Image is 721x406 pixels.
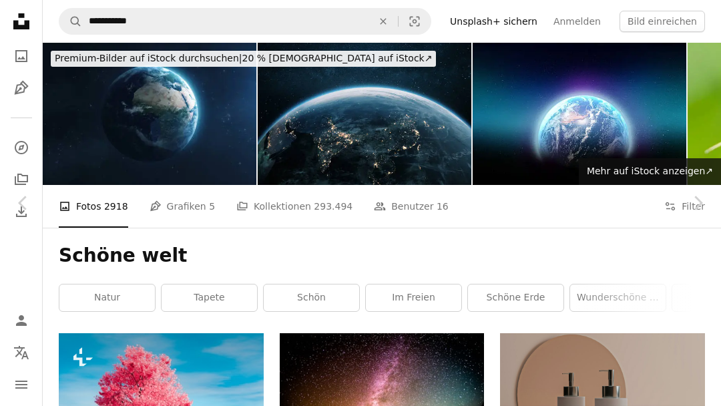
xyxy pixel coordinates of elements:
[664,185,705,228] button: Filter
[374,185,448,228] a: Benutzer 16
[314,199,352,214] span: 293.494
[236,185,352,228] a: Kollektionen 293.494
[162,284,257,311] a: Tapete
[8,307,35,334] a: Anmelden / Registrieren
[258,43,471,185] img: Beautiful planet Earth with night lights of Asian cities views from space. Amazing night planet E...
[43,43,256,185] img: Planet Erde, erscheint aus dem Weltraum
[570,284,666,311] a: wunderschöne Natur
[8,371,35,398] button: Menü
[620,11,705,32] button: Bild einreichen
[579,158,721,185] a: Mehr auf iStock anzeigen↗
[442,11,545,32] a: Unsplash+ sichern
[8,43,35,69] a: Fotos
[8,134,35,161] a: Entdecken
[59,244,705,268] h1: Schöne welt
[366,284,461,311] a: im Freien
[369,9,398,34] button: Löschen
[8,75,35,101] a: Grafiken
[150,185,215,228] a: Grafiken 5
[59,9,82,34] button: Unsplash suchen
[209,199,215,214] span: 5
[59,284,155,311] a: Natur
[545,11,609,32] a: Anmelden
[674,139,721,267] a: Weiter
[43,43,444,75] a: Premium-Bilder auf iStock durchsuchen|20 % [DEMOGRAPHIC_DATA] auf iStock↗
[468,284,563,311] a: Schöne Erde
[55,53,432,63] span: 20 % [DEMOGRAPHIC_DATA] auf iStock ↗
[473,43,686,185] img: Die blue Schönheit unserer galaxy
[8,339,35,366] button: Sprache
[587,166,713,176] span: Mehr auf iStock anzeigen ↗
[264,284,359,311] a: schön
[399,9,431,34] button: Visuelle Suche
[437,199,449,214] span: 16
[55,53,242,63] span: Premium-Bilder auf iStock durchsuchen |
[59,8,431,35] form: Finden Sie Bildmaterial auf der ganzen Webseite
